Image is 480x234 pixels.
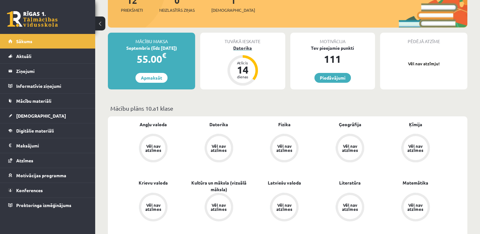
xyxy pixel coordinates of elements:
[16,128,54,133] span: Digitālie materiāli
[8,108,87,123] a: [DEMOGRAPHIC_DATA]
[16,113,66,119] span: [DEMOGRAPHIC_DATA]
[16,53,31,59] span: Aktuāli
[16,202,71,208] span: Proktoringa izmēģinājums
[140,121,167,128] a: Angļu valoda
[110,104,465,113] p: Mācību plāns 10.a1 klase
[159,7,195,13] span: Neizlasītās ziņas
[108,33,195,45] div: Mācību maksa
[380,33,467,45] div: Pēdējā atzīme
[108,45,195,51] div: Septembris (līdz [DATE])
[8,198,87,212] a: Proktoringa izmēģinājums
[121,134,186,164] a: Vēl nav atzīmes
[16,79,87,93] legend: Informatīvie ziņojumi
[290,45,375,51] div: Tev pieejamie punkti
[121,193,186,223] a: Vēl nav atzīmes
[233,65,252,75] div: 14
[290,33,375,45] div: Motivācija
[186,134,252,164] a: Vēl nav atzīmes
[144,203,162,211] div: Vēl nav atzīmes
[383,193,448,223] a: Vēl nav atzīmes
[144,144,162,152] div: Vēl nav atzīmes
[268,179,301,186] a: Latviešu valoda
[16,158,33,163] span: Atzīmes
[8,64,87,78] a: Ziņojumi
[407,144,424,152] div: Vēl nav atzīmes
[8,153,87,168] a: Atzīmes
[200,33,285,45] div: Tuvākā ieskaite
[200,45,285,51] div: Datorika
[317,134,383,164] a: Vēl nav atzīmes
[16,172,66,178] span: Motivācijas programma
[341,144,359,152] div: Vēl nav atzīmes
[275,144,293,152] div: Vēl nav atzīmes
[290,51,375,67] div: 111
[383,61,464,67] p: Vēl nav atzīmju!
[403,179,428,186] a: Matemātika
[16,64,87,78] legend: Ziņojumi
[252,134,317,164] a: Vēl nav atzīmes
[317,193,383,223] a: Vēl nav atzīmes
[8,79,87,93] a: Informatīvie ziņojumi
[209,121,228,128] a: Datorika
[16,98,51,104] span: Mācību materiāli
[233,75,252,79] div: dienas
[8,138,87,153] a: Maksājumi
[339,121,361,128] a: Ģeogrāfija
[16,187,43,193] span: Konferences
[210,144,228,152] div: Vēl nav atzīmes
[8,123,87,138] a: Digitālie materiāli
[210,203,228,211] div: Vēl nav atzīmes
[275,203,293,211] div: Vēl nav atzīmes
[341,203,359,211] div: Vēl nav atzīmes
[233,61,252,65] div: Atlicis
[211,7,255,13] span: [DEMOGRAPHIC_DATA]
[108,51,195,67] div: 55.00
[186,193,252,223] a: Vēl nav atzīmes
[407,203,424,211] div: Vēl nav atzīmes
[314,73,351,83] a: Piedāvājumi
[7,11,58,27] a: Rīgas 1. Tālmācības vidusskola
[383,134,448,164] a: Vēl nav atzīmes
[409,121,422,128] a: Ķīmija
[8,94,87,108] a: Mācību materiāli
[8,49,87,63] a: Aktuāli
[252,193,317,223] a: Vēl nav atzīmes
[139,179,168,186] a: Krievu valoda
[16,38,32,44] span: Sākums
[339,179,361,186] a: Literatūra
[8,183,87,198] a: Konferences
[8,168,87,183] a: Motivācijas programma
[200,45,285,87] a: Datorika Atlicis 14 dienas
[135,73,168,83] a: Apmaksāt
[16,138,87,153] legend: Maksājumi
[278,121,291,128] a: Fizika
[121,7,143,13] span: Priekšmeti
[8,34,87,49] a: Sākums
[186,179,252,193] a: Kultūra un māksla (vizuālā māksla)
[162,51,166,60] span: €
